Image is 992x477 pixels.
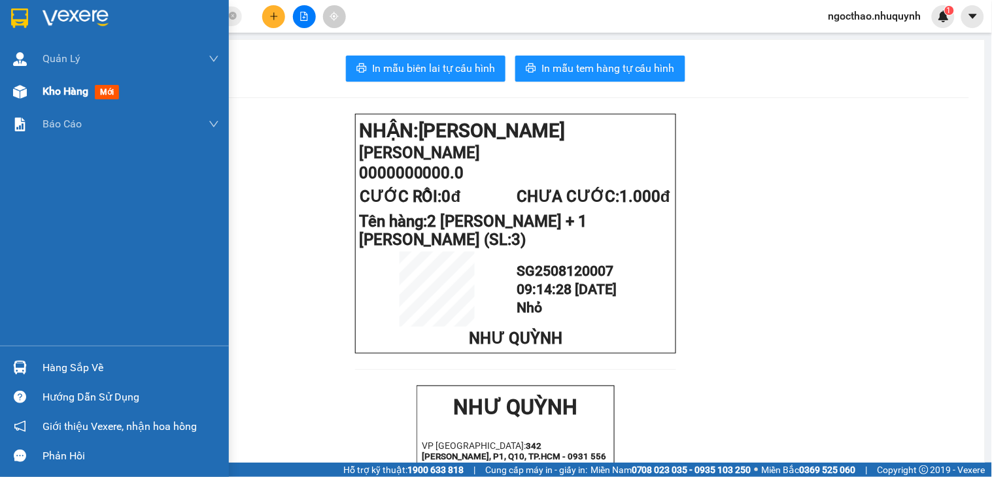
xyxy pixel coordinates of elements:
[13,52,27,66] img: warehouse-icon
[43,446,219,466] div: Phản hồi
[517,299,542,316] span: Nhỏ
[360,188,461,206] span: CƯỚC RỒI:
[323,5,346,28] button: aim
[590,463,751,477] span: Miền Nam
[43,387,219,407] div: Hướng dẫn sử dụng
[967,10,979,22] span: caret-down
[469,329,562,348] span: NHƯ QUỲNH
[818,8,932,24] span: ngocthao.nhuquynh
[454,395,578,419] strong: NHƯ QUỲNH
[209,54,219,64] span: down
[372,60,495,76] span: In mẫu biên lai tự cấu hình
[13,361,27,374] img: warehouse-icon
[43,418,197,435] span: Giới thiệu Vexere, nhận hoa hồng
[13,118,27,131] img: solution-icon
[515,56,685,82] button: printerIn mẫu tem hàng tự cấu hình
[632,465,751,475] strong: 0708 023 035 - 0935 103 250
[43,358,219,378] div: Hàng sắp về
[517,263,613,279] span: SG2508120007
[919,465,929,474] span: copyright
[422,441,606,472] strong: 342 [PERSON_NAME], P1, Q10, TP.HCM - 0931 556 979
[541,60,675,76] span: In mẫu tem hàng tự cấu hình
[517,281,617,297] span: 09:14:28 [DATE]
[43,116,82,132] span: Báo cáo
[359,212,588,249] span: Tên hàng:
[938,10,949,22] img: icon-new-feature
[14,450,26,462] span: message
[293,5,316,28] button: file-add
[343,463,464,477] span: Hỗ trợ kỹ thuật:
[229,10,237,23] span: close-circle
[945,6,954,15] sup: 1
[359,144,481,162] span: [PERSON_NAME]
[14,420,26,433] span: notification
[209,119,219,129] span: down
[755,467,759,472] span: ⚪️
[485,463,587,477] span: Cung cấp máy in - giấy in:
[43,85,88,97] span: Kho hàng
[359,164,464,182] span: 0000000000.0
[422,440,609,472] p: VP [GEOGRAPHIC_DATA]:
[299,12,309,21] span: file-add
[43,50,80,67] span: Quản Lý
[359,212,588,249] span: 2 [PERSON_NAME] + 1 [PERSON_NAME] (SL:
[419,120,566,142] span: [PERSON_NAME]
[961,5,984,28] button: caret-down
[346,56,505,82] button: printerIn mẫu biên lai tự cấu hình
[947,6,951,15] span: 1
[269,12,279,21] span: plus
[330,12,339,21] span: aim
[866,463,868,477] span: |
[14,391,26,403] span: question-circle
[356,63,367,75] span: printer
[473,463,475,477] span: |
[800,465,856,475] strong: 0369 525 060
[95,85,119,99] span: mới
[517,188,670,206] span: CHƯA CƯỚC:
[512,231,526,249] span: 3)
[619,188,670,206] span: 1.000đ
[407,465,464,475] strong: 1900 633 818
[442,188,461,206] span: 0đ
[526,63,536,75] span: printer
[359,120,566,142] strong: NHẬN:
[262,5,285,28] button: plus
[11,8,28,28] img: logo-vxr
[13,85,27,99] img: warehouse-icon
[762,463,856,477] span: Miền Bắc
[229,12,237,20] span: close-circle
